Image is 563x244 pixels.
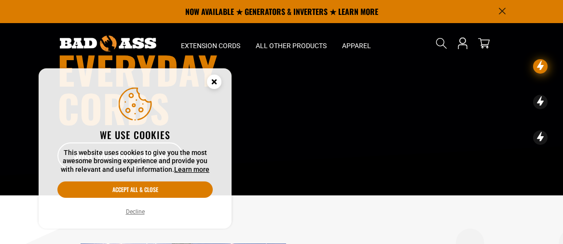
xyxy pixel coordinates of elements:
p: This website uses cookies to give you the most awesome browsing experience and provide you with r... [57,149,213,174]
span: Extension Cords [181,41,240,50]
summary: Extension Cords [173,23,248,64]
summary: All Other Products [248,23,334,64]
img: Bad Ass Extension Cords [60,36,156,51]
h2: We use cookies [57,128,213,141]
summary: Search [434,36,449,51]
summary: Apparel [334,23,379,64]
span: All Other Products [256,41,327,50]
span: Apparel [342,41,371,50]
button: Accept all & close [57,181,213,198]
aside: Cookie Consent [39,68,232,229]
a: Learn more [174,166,209,173]
button: Decline [123,207,148,217]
